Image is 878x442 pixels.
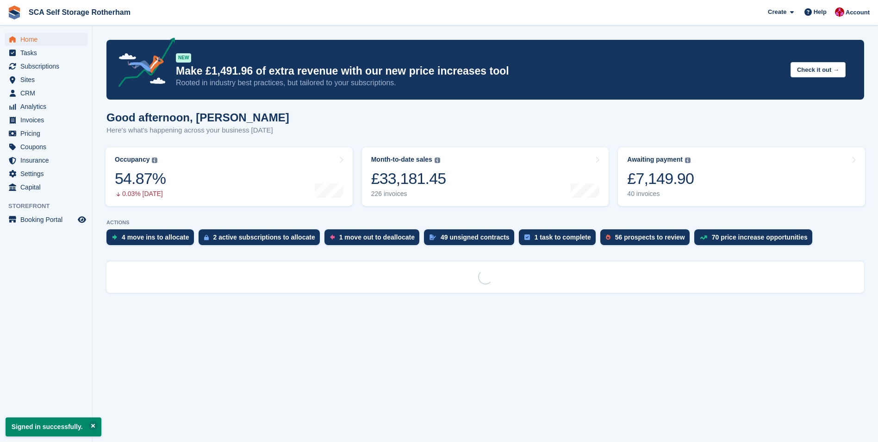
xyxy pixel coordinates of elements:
div: Occupancy [115,156,149,164]
a: SCA Self Storage Rotherham [25,5,134,20]
span: Insurance [20,154,76,167]
span: Home [20,33,76,46]
span: Settings [20,167,76,180]
h1: Good afternoon, [PERSON_NAME] [106,111,289,124]
img: move_ins_to_allocate_icon-fdf77a2bb77ea45bf5b3d319d69a93e2d87916cf1d5bf7949dd705db3b84f3ca.svg [112,234,117,240]
div: 54.87% [115,169,166,188]
img: icon-info-grey-7440780725fd019a000dd9b08b2336e03edf1995a4989e88bcd33f0948082b44.svg [152,158,157,163]
img: Thomas Webb [835,7,844,17]
img: icon-info-grey-7440780725fd019a000dd9b08b2336e03edf1995a4989e88bcd33f0948082b44.svg [685,158,691,163]
img: icon-info-grey-7440780725fd019a000dd9b08b2336e03edf1995a4989e88bcd33f0948082b44.svg [435,158,440,163]
p: Here's what's happening across your business [DATE] [106,125,289,136]
div: 226 invoices [371,190,446,198]
span: CRM [20,87,76,100]
a: 1 task to complete [519,229,600,250]
div: Month-to-date sales [371,156,432,164]
a: 49 unsigned contracts [424,229,519,250]
img: active_subscription_to_allocate_icon-d502201f5373d7db506a760aba3b589e785aa758c864c3986d89f69b8ff3... [204,234,209,240]
div: £33,181.45 [371,169,446,188]
div: 4 move ins to allocate [122,234,189,241]
p: Rooted in industry best practices, but tailored to your subscriptions. [176,78,783,88]
img: contract_signature_icon-13c848040528278c33f63329250d36e43548de30e8caae1d1a13099fd9432cc5.svg [430,234,436,240]
span: Subscriptions [20,60,76,73]
a: menu [5,213,87,226]
a: menu [5,87,87,100]
a: menu [5,100,87,113]
a: 4 move ins to allocate [106,229,199,250]
span: Help [814,7,827,17]
span: Account [846,8,870,17]
span: Coupons [20,140,76,153]
a: Month-to-date sales £33,181.45 226 invoices [362,147,609,206]
span: Capital [20,181,76,194]
a: 70 price increase opportunities [694,229,817,250]
a: 1 move out to deallocate [324,229,424,250]
div: NEW [176,53,191,63]
button: Check it out → [791,62,846,77]
img: price-adjustments-announcement-icon-8257ccfd72463d97f412b2fc003d46551f7dbcb40ab6d574587a9cd5c0d94... [111,38,175,90]
a: menu [5,73,87,86]
span: Tasks [20,46,76,59]
span: Storefront [8,202,92,211]
div: 40 invoices [627,190,694,198]
div: 56 prospects to review [615,234,685,241]
div: Awaiting payment [627,156,683,164]
p: Make £1,491.96 of extra revenue with our new price increases tool [176,64,783,78]
span: Pricing [20,127,76,140]
a: menu [5,167,87,180]
p: Signed in successfully. [6,417,101,436]
div: 70 price increase opportunities [712,234,808,241]
p: ACTIONS [106,220,864,226]
img: move_outs_to_deallocate_icon-f764333ba52eb49d3ac5e1228854f67142a1ed5810a6f6cc68b1a99e826820c5.svg [330,234,335,240]
a: menu [5,127,87,140]
div: 1 move out to deallocate [339,234,415,241]
div: 49 unsigned contracts [441,234,510,241]
img: prospect-51fa495bee0391a8d652442698ab0144808aea92771e9ea1ae160a38d050c398.svg [606,234,610,240]
a: menu [5,33,87,46]
span: Create [768,7,786,17]
a: Occupancy 54.87% 0.03% [DATE] [106,147,353,206]
a: menu [5,60,87,73]
span: Invoices [20,114,76,126]
a: menu [5,154,87,167]
a: menu [5,46,87,59]
div: 2 active subscriptions to allocate [213,234,315,241]
a: 56 prospects to review [600,229,694,250]
img: price_increase_opportunities-93ffe204e8149a01c8c9dc8f82e8f89637d9d84a8eef4429ea346261dce0b2c0.svg [700,235,707,240]
div: 1 task to complete [535,234,591,241]
div: £7,149.90 [627,169,694,188]
div: 0.03% [DATE] [115,190,166,198]
span: Analytics [20,100,76,113]
img: task-75834270c22a3079a89374b754ae025e5fb1db73e45f91037f5363f120a921f8.svg [524,234,530,240]
img: stora-icon-8386f47178a22dfd0bd8f6a31ec36ba5ce8667c1dd55bd0f319d3a0aa187defe.svg [7,6,21,19]
a: 2 active subscriptions to allocate [199,229,324,250]
span: Booking Portal [20,213,76,226]
a: Preview store [76,214,87,225]
a: Awaiting payment £7,149.90 40 invoices [618,147,865,206]
span: Sites [20,73,76,86]
a: menu [5,181,87,194]
a: menu [5,114,87,126]
a: menu [5,140,87,153]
